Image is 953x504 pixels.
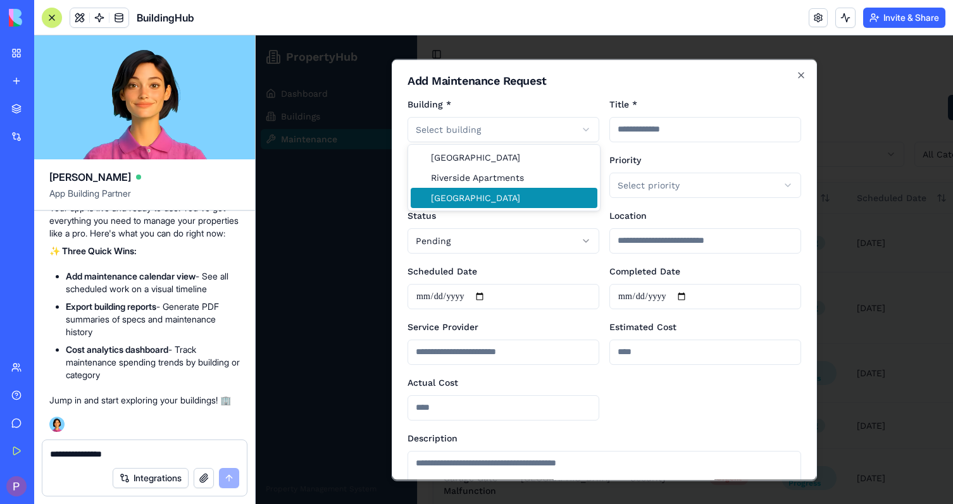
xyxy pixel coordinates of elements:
[49,187,240,210] span: App Building Partner
[175,136,268,149] span: Riverside Apartments
[49,202,240,240] p: Your app is live and ready to use! You've got everything you need to manage your properties like ...
[137,10,194,25] span: BuildingHub
[49,417,65,432] img: Ella_00000_wcx2te.png
[66,344,168,355] strong: Cost analytics dashboard
[49,169,131,185] span: [PERSON_NAME]
[66,343,240,381] li: - Track maintenance spending trends by building or category
[66,301,156,312] strong: Export building reports
[863,8,945,28] button: Invite & Share
[6,476,27,496] img: ACg8ocIQV6-0X757vIOEs_uWIacmrlqgmWHSpd7P8T-o8lYEdVN53Q=s96-c
[66,270,240,295] li: - See all scheduled work on a visual timeline
[9,9,87,27] img: logo
[175,116,265,128] span: [GEOGRAPHIC_DATA]
[113,468,189,488] button: Integrations
[66,271,196,281] strong: Add maintenance calendar view
[66,300,240,338] li: - Generate PDF summaries of specs and maintenance history
[49,245,137,256] strong: ✨ Three Quick Wins:
[49,394,240,407] p: Jump in and start exploring your buildings! 🏢
[175,156,265,169] span: [GEOGRAPHIC_DATA]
